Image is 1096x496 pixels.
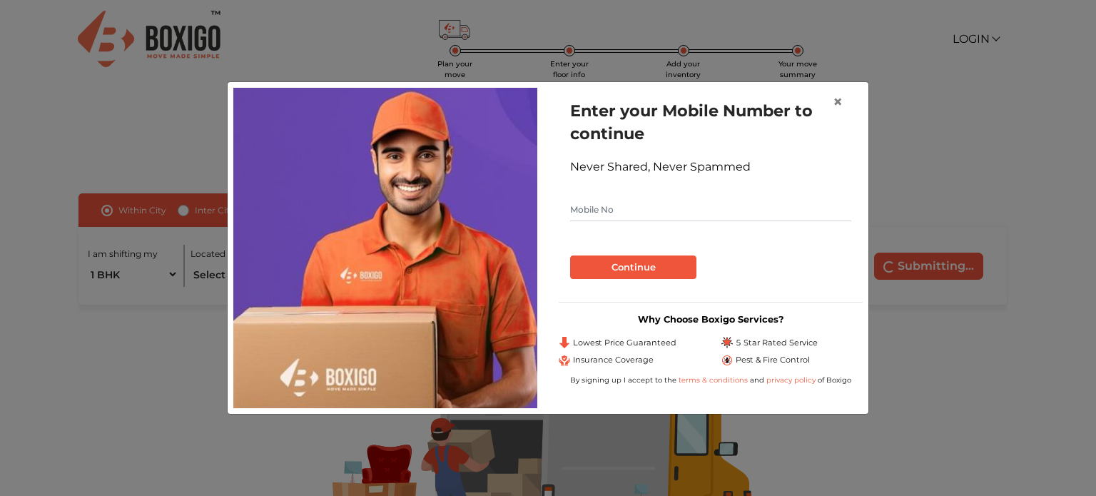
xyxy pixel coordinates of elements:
[573,354,654,366] span: Insurance Coverage
[559,375,863,385] div: By signing up I accept to the and of Boxigo
[570,198,851,221] input: Mobile No
[821,82,854,122] button: Close
[233,88,537,408] img: relocation-img
[679,375,750,385] a: terms & conditions
[573,337,676,349] span: Lowest Price Guaranteed
[764,375,818,385] a: privacy policy
[570,255,696,280] button: Continue
[736,354,810,366] span: Pest & Fire Control
[570,99,851,145] h1: Enter your Mobile Number to continue
[736,337,818,349] span: 5 Star Rated Service
[559,314,863,325] h3: Why Choose Boxigo Services?
[833,91,843,112] span: ×
[570,158,851,176] div: Never Shared, Never Spammed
